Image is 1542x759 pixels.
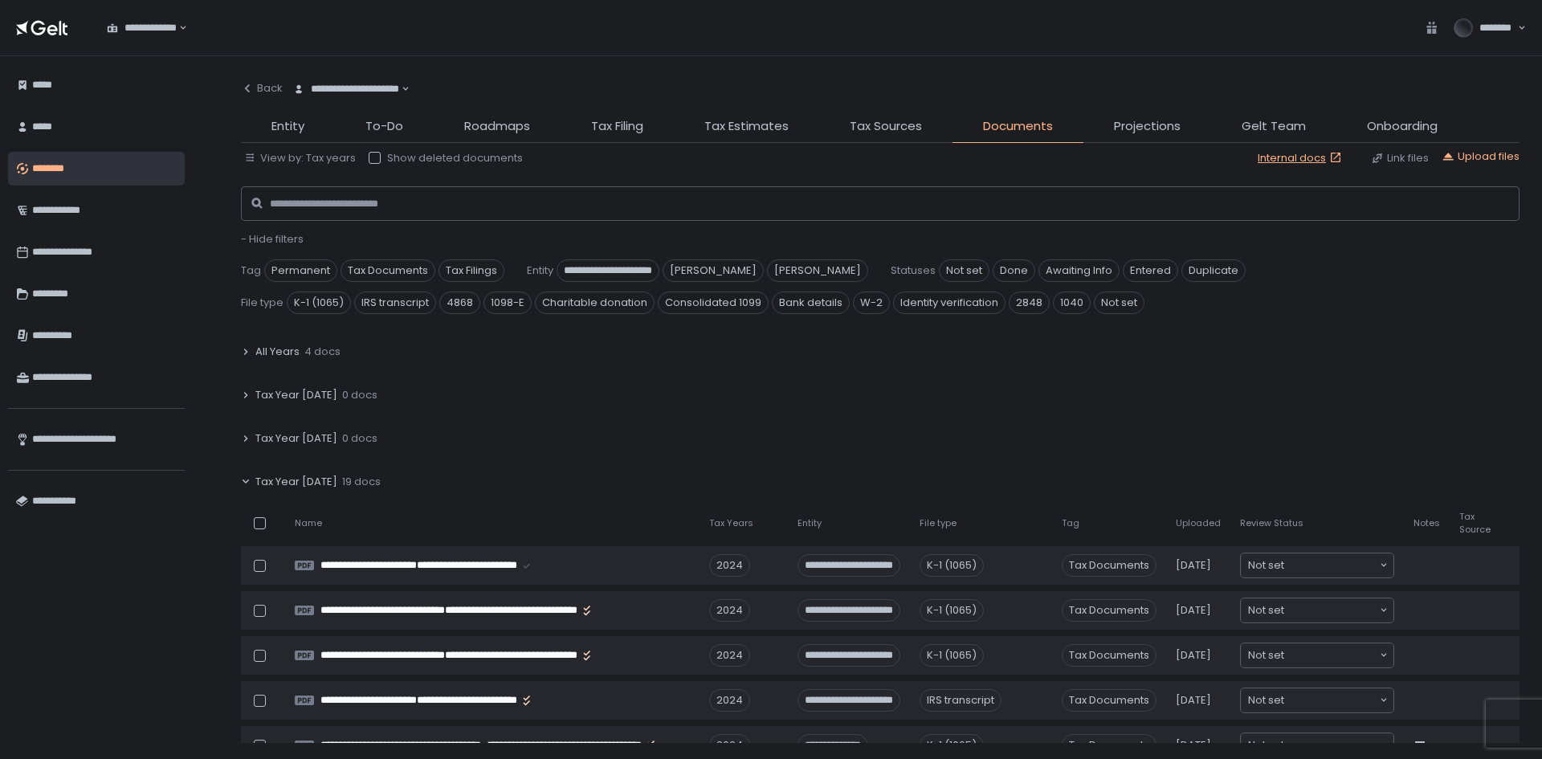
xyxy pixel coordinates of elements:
[1062,599,1156,622] span: Tax Documents
[1241,643,1393,667] div: Search for option
[1242,117,1306,136] span: Gelt Team
[1248,602,1284,618] span: Not set
[1284,692,1378,708] input: Search for option
[1123,259,1178,282] span: Entered
[295,517,322,529] span: Name
[658,292,769,314] span: Consolidated 1099
[1062,689,1156,712] span: Tax Documents
[177,20,177,36] input: Search for option
[1241,553,1393,577] div: Search for option
[365,117,403,136] span: To-Do
[255,431,337,446] span: Tax Year [DATE]
[709,689,750,712] div: 2024
[709,554,750,577] div: 2024
[704,117,789,136] span: Tax Estimates
[591,117,643,136] span: Tax Filing
[1248,647,1284,663] span: Not set
[1181,259,1246,282] span: Duplicate
[1241,733,1393,757] div: Search for option
[772,292,850,314] span: Bank details
[399,81,400,97] input: Search for option
[271,117,304,136] span: Entity
[939,259,989,282] span: Not set
[853,292,890,314] span: W-2
[341,259,435,282] span: Tax Documents
[1176,738,1211,753] span: [DATE]
[1114,117,1181,136] span: Projections
[304,345,341,359] span: 4 docs
[993,259,1035,282] span: Done
[241,81,283,96] div: Back
[1176,517,1221,529] span: Uploaded
[1038,259,1120,282] span: Awaiting Info
[920,554,984,577] div: K-1 (1065)
[1062,644,1156,667] span: Tax Documents
[439,292,480,314] span: 4868
[663,259,764,282] span: [PERSON_NAME]
[920,599,984,622] div: K-1 (1065)
[1442,149,1520,164] button: Upload files
[709,734,750,757] div: 2024
[96,11,187,45] div: Search for option
[1367,117,1438,136] span: Onboarding
[354,292,436,314] span: IRS transcript
[709,644,750,667] div: 2024
[1241,688,1393,712] div: Search for option
[1284,557,1378,573] input: Search for option
[1371,151,1429,165] button: Link files
[1053,292,1091,314] span: 1040
[1062,734,1156,757] span: Tax Documents
[798,517,822,529] span: Entity
[920,644,984,667] div: K-1 (1065)
[1240,517,1303,529] span: Review Status
[1413,517,1440,529] span: Notes
[264,259,337,282] span: Permanent
[1248,737,1284,753] span: Not set
[850,117,922,136] span: Tax Sources
[287,292,351,314] span: K-1 (1065)
[255,388,337,402] span: Tax Year [DATE]
[767,259,868,282] span: [PERSON_NAME]
[1248,557,1284,573] span: Not set
[1094,292,1144,314] span: Not set
[709,599,750,622] div: 2024
[1176,693,1211,708] span: [DATE]
[241,296,284,310] span: File type
[1248,692,1284,708] span: Not set
[1176,603,1211,618] span: [DATE]
[1284,647,1378,663] input: Search for option
[920,689,1001,712] div: IRS transcript
[920,517,957,529] span: File type
[439,259,504,282] span: Tax Filings
[244,151,356,165] button: View by: Tax years
[342,431,377,446] span: 0 docs
[1284,602,1378,618] input: Search for option
[255,345,300,359] span: All Years
[241,231,304,247] span: - Hide filters
[1459,511,1491,535] span: Tax Source
[1176,558,1211,573] span: [DATE]
[342,475,381,489] span: 19 docs
[535,292,655,314] span: Charitable donation
[1176,648,1211,663] span: [DATE]
[241,232,304,247] button: - Hide filters
[1062,554,1156,577] span: Tax Documents
[893,292,1006,314] span: Identity verification
[920,734,984,757] div: K-1 (1065)
[891,263,936,278] span: Statuses
[241,72,283,104] button: Back
[1241,598,1393,622] div: Search for option
[241,263,261,278] span: Tag
[255,475,337,489] span: Tax Year [DATE]
[527,263,553,278] span: Entity
[709,517,753,529] span: Tax Years
[1258,151,1345,165] a: Internal docs
[464,117,530,136] span: Roadmaps
[983,117,1053,136] span: Documents
[483,292,532,314] span: 1098-E
[1062,517,1079,529] span: Tag
[1009,292,1050,314] span: 2848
